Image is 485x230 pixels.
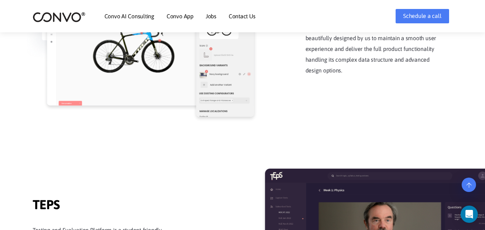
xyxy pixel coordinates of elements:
div: Open Intercom Messenger [461,206,478,223]
a: Contact Us [229,13,256,19]
a: Schedule a call [396,9,449,23]
a: Convo App [167,13,193,19]
a: Convo AI Consulting [104,13,154,19]
a: Jobs [206,13,216,19]
span: TEPS [33,197,169,214]
img: logo_2.png [33,11,85,23]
